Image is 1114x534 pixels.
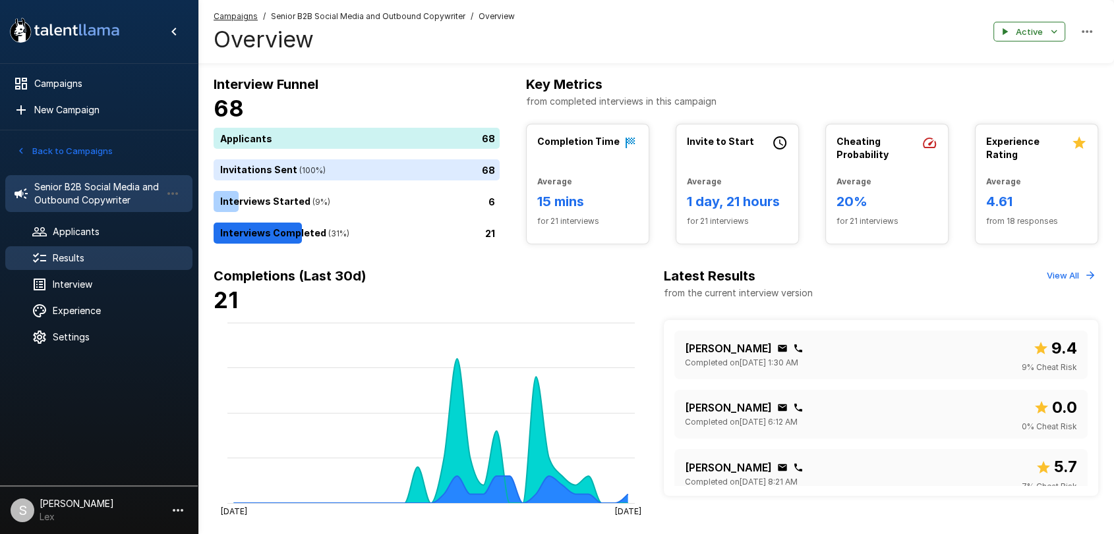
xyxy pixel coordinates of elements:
tspan: [DATE] [615,506,641,516]
h6: 15 mins [537,191,638,212]
span: Completed on [DATE] 8:21 AM [685,475,798,489]
b: 21 [214,286,238,313]
tspan: [DATE] [220,506,247,516]
div: Click to copy [777,343,788,354]
b: Average [986,176,1021,186]
span: / [263,10,266,23]
span: 9 % Cheat Risk [1022,361,1077,374]
b: Key Metrics [526,76,602,92]
b: 0.0 [1052,398,1077,417]
b: Average [537,176,572,186]
span: / [471,10,473,23]
span: Overall score out of 10 [1036,454,1077,479]
b: Cheating Probability [836,136,889,160]
div: Click to copy [793,343,804,354]
b: Latest Results [664,268,755,284]
p: [PERSON_NAME] [685,340,772,356]
p: from completed interviews in this campaign [526,95,1098,108]
span: Senior B2B Social Media and Outbound Copywriter [271,10,465,23]
span: 0 % Cheat Risk [1022,420,1077,433]
h6: 20% [836,191,937,212]
b: Interview Funnel [214,76,318,92]
div: Click to copy [777,402,788,413]
p: 68 [482,132,495,146]
span: Overview [479,10,515,23]
div: Click to copy [793,402,804,413]
span: 7 % Cheat Risk [1022,480,1077,493]
span: Completed on [DATE] 1:30 AM [685,356,798,369]
span: for 21 interviews [687,215,788,228]
b: Completions (Last 30d) [214,268,366,284]
span: Completed on [DATE] 6:12 AM [685,415,798,429]
h6: 1 day, 21 hours [687,191,788,212]
b: 9.4 [1051,338,1077,358]
b: Average [836,176,871,186]
p: from the current interview version [664,286,813,300]
p: [PERSON_NAME] [685,400,772,415]
span: for 21 interviews [537,215,638,228]
span: for 21 interviews [836,215,937,228]
span: from 18 responses [986,215,1087,228]
span: Overall score out of 10 [1033,336,1077,361]
div: Click to copy [793,462,804,473]
b: 5.7 [1054,457,1077,476]
b: Average [687,176,722,186]
b: Completion Time [537,136,620,147]
b: Experience Rating [986,136,1040,160]
span: Overall score out of 10 [1034,395,1077,420]
b: 68 [214,95,244,122]
h4: Overview [214,26,515,53]
button: View All [1043,265,1098,286]
p: 68 [482,163,495,177]
p: 6 [488,195,495,209]
p: 21 [485,227,495,240]
u: Campaigns [214,11,258,21]
h6: 4.61 [986,191,1087,212]
p: [PERSON_NAME] [685,460,772,475]
div: Click to copy [777,462,788,473]
button: Active [993,22,1065,42]
b: Invite to Start [687,136,754,147]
